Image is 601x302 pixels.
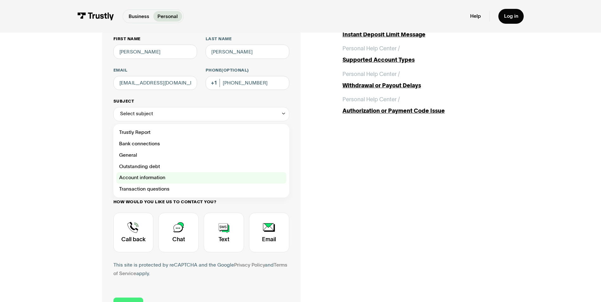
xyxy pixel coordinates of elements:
[113,262,287,276] a: Terms of Service
[129,13,149,20] p: Business
[206,67,289,73] label: Phone
[342,81,499,90] div: Withdrawal or Payout Delays
[206,45,289,59] input: Howard
[342,107,499,115] div: Authorization or Payment Code Issue
[342,95,499,115] a: Personal Help Center /Authorization or Payment Code Issue
[206,76,289,90] input: (555) 555-5555
[113,199,289,205] label: How would you like us to contact you?
[120,110,153,118] div: Select subject
[342,70,400,79] div: Personal Help Center /
[113,107,289,121] div: Select subject
[342,70,499,90] a: Personal Help Center /Withdrawal or Payout Delays
[221,68,249,72] span: (Optional)
[342,44,400,53] div: Personal Help Center /
[113,67,197,73] label: Email
[504,13,518,19] div: Log in
[342,44,499,64] a: Personal Help Center /Supported Account Types
[498,9,524,24] a: Log in
[153,11,182,21] a: Personal
[119,185,169,193] span: Transaction questions
[113,45,197,59] input: Alex
[119,140,160,148] span: Bank connections
[206,36,289,42] label: Last name
[119,128,150,137] span: Trustly Report
[113,121,289,198] nav: Select subject
[157,13,178,20] p: Personal
[119,173,165,182] span: Account information
[113,261,289,278] div: This site is protected by reCAPTCHA and the Google and apply.
[124,11,153,21] a: Business
[470,13,481,19] a: Help
[342,56,499,64] div: Supported Account Types
[113,76,197,90] input: alex@mail.com
[342,95,400,104] div: Personal Help Center /
[77,12,114,20] img: Trustly Logo
[113,98,289,104] label: Subject
[113,36,197,42] label: First name
[119,162,160,171] span: Outstanding debt
[119,151,137,160] span: General
[234,262,265,267] a: Privacy Policy
[342,30,499,39] div: Instant Deposit Limit Message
